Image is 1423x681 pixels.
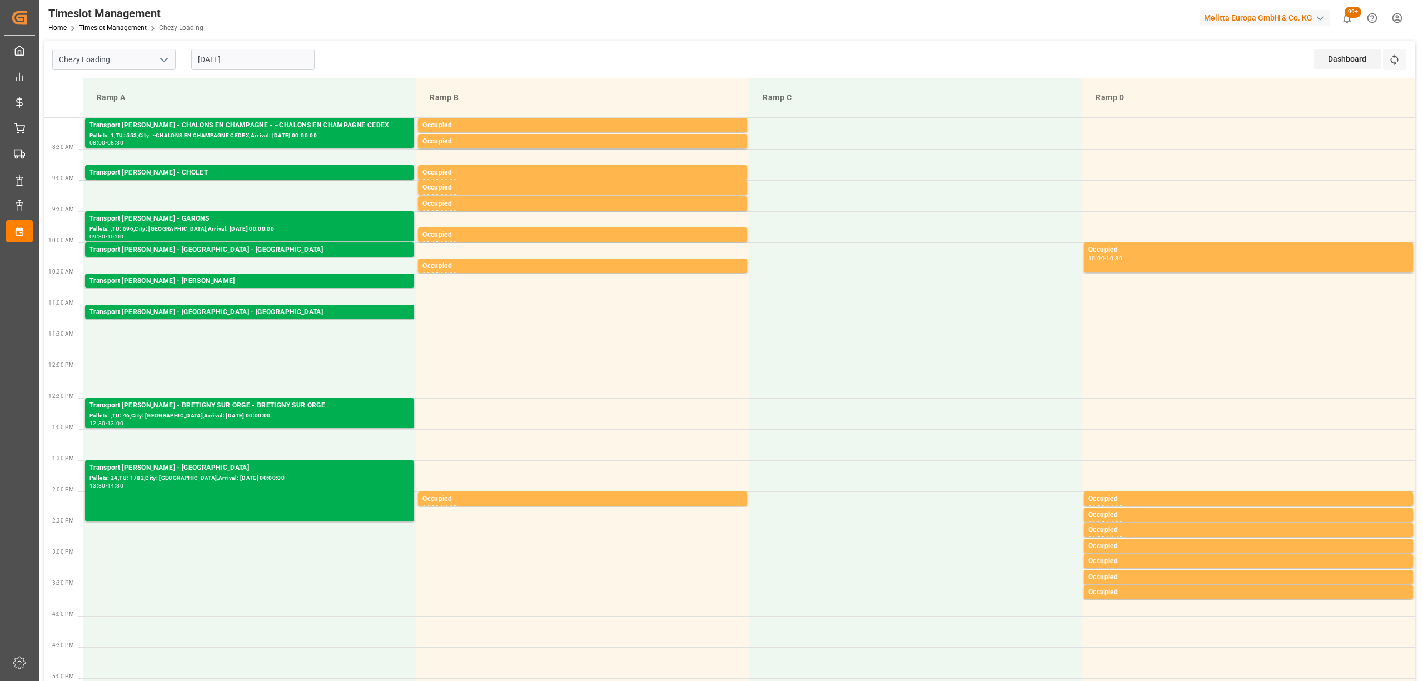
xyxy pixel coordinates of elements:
[1104,536,1106,541] div: -
[440,131,456,136] div: 08:15
[52,206,74,212] span: 9:30 AM
[422,193,439,198] div: 09:00
[89,287,410,296] div: Pallets: 1,TU: 782,City: [GEOGRAPHIC_DATA],Arrival: [DATE] 00:00:00
[422,241,439,246] div: 09:45
[89,167,410,178] div: Transport [PERSON_NAME] - CHOLET
[89,178,410,188] div: Pallets: ,TU: 62,City: CHOLET,Arrival: [DATE] 00:00:00
[89,400,410,411] div: Transport [PERSON_NAME] - BRETIGNY SUR ORGE - BRETIGNY SUR ORGE
[1104,583,1106,588] div: -
[1104,567,1106,572] div: -
[107,421,123,426] div: 13:00
[1088,541,1409,552] div: Occupied
[1088,510,1409,521] div: Occupied
[52,175,74,181] span: 9:00 AM
[89,483,106,488] div: 13:30
[439,131,440,136] div: -
[422,136,743,147] div: Occupied
[439,210,440,215] div: -
[52,424,74,430] span: 1:00 PM
[1088,536,1104,541] div: 14:30
[191,49,315,70] input: DD-MM-YYYY
[422,178,439,183] div: 08:45
[52,580,74,586] span: 3:30 PM
[1088,552,1104,557] div: 14:45
[155,51,172,68] button: open menu
[89,234,106,239] div: 09:30
[89,276,410,287] div: Transport [PERSON_NAME] - [PERSON_NAME]
[106,483,107,488] div: -
[439,178,440,183] div: -
[1106,598,1122,603] div: 15:45
[1200,10,1330,26] div: Melitta Europa GmbH & Co. KG
[422,494,743,505] div: Occupied
[52,549,74,555] span: 3:00 PM
[1104,521,1106,526] div: -
[52,455,74,461] span: 1:30 PM
[440,210,456,215] div: 09:30
[440,241,456,246] div: 10:00
[1088,556,1409,567] div: Occupied
[1104,505,1106,510] div: -
[107,140,123,145] div: 08:30
[48,393,74,399] span: 12:30 PM
[1088,572,1409,583] div: Occupied
[1088,505,1104,510] div: 14:00
[422,272,439,277] div: 10:15
[89,463,410,474] div: Transport [PERSON_NAME] - [GEOGRAPHIC_DATA]
[48,362,74,368] span: 12:00 PM
[52,486,74,493] span: 2:00 PM
[1360,6,1385,31] button: Help Center
[48,331,74,337] span: 11:30 AM
[1106,567,1122,572] div: 15:15
[1106,583,1122,588] div: 15:30
[440,272,456,277] div: 10:30
[439,241,440,246] div: -
[48,5,203,22] div: Timeslot Management
[422,167,743,178] div: Occupied
[107,234,123,239] div: 10:00
[1104,256,1106,261] div: -
[48,24,67,32] a: Home
[107,483,123,488] div: 14:30
[1088,587,1409,598] div: Occupied
[422,505,439,510] div: 14:00
[1088,256,1104,261] div: 10:00
[1104,598,1106,603] div: -
[422,198,743,210] div: Occupied
[1345,7,1361,18] span: 99+
[89,140,106,145] div: 08:00
[440,147,456,152] div: 08:30
[439,193,440,198] div: -
[89,131,410,141] div: Pallets: 1,TU: 553,City: ~CHALONS EN CHAMPAGNE CEDEX,Arrival: [DATE] 00:00:00
[1104,552,1106,557] div: -
[1088,567,1104,572] div: 15:00
[758,87,1073,108] div: Ramp C
[1106,256,1122,261] div: 10:30
[422,182,743,193] div: Occupied
[1106,521,1122,526] div: 14:30
[89,256,410,265] div: Pallets: ,TU: 414,City: [GEOGRAPHIC_DATA],Arrival: [DATE] 00:00:00
[422,131,439,136] div: 08:00
[106,140,107,145] div: -
[1088,525,1409,536] div: Occupied
[89,245,410,256] div: Transport [PERSON_NAME] - [GEOGRAPHIC_DATA] - [GEOGRAPHIC_DATA]
[79,24,147,32] a: Timeslot Management
[89,318,410,327] div: Pallets: ,TU: 159,City: [GEOGRAPHIC_DATA],Arrival: [DATE] 00:00:00
[92,87,407,108] div: Ramp A
[1091,87,1406,108] div: Ramp D
[48,237,74,243] span: 10:00 AM
[1200,7,1335,28] button: Melitta Europa GmbH & Co. KG
[106,421,107,426] div: -
[1088,583,1104,588] div: 15:15
[89,120,410,131] div: Transport [PERSON_NAME] - CHALONS EN CHAMPAGNE - ~CHALONS EN CHAMPAGNE CEDEX
[440,178,456,183] div: 09:00
[422,261,743,272] div: Occupied
[106,234,107,239] div: -
[1106,552,1122,557] div: 15:00
[425,87,740,108] div: Ramp B
[440,193,456,198] div: 09:15
[52,518,74,524] span: 2:30 PM
[440,505,456,510] div: 14:15
[89,411,410,421] div: Pallets: ,TU: 46,City: [GEOGRAPHIC_DATA],Arrival: [DATE] 00:00:00
[1314,49,1381,69] div: Dashboard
